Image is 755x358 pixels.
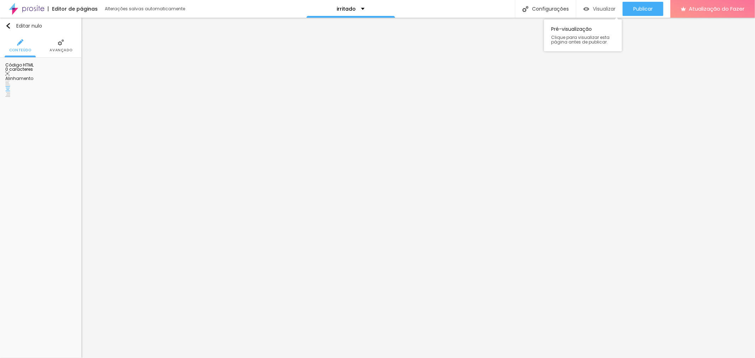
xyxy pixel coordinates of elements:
img: Ícone [5,71,10,76]
font: Pré-visualização [551,25,592,33]
img: Ícone [522,6,528,12]
button: Visualizar [576,2,623,16]
font: Clique para visualizar esta página antes de publicar. [551,34,610,45]
font: irritado [337,5,356,12]
img: paragraph-center-align.svg [5,86,10,91]
font: Editar nulo [16,22,42,29]
font: Avançado [50,47,72,53]
font: Conteúdo [9,47,32,53]
font: Publicar [633,5,653,12]
button: Publicar [623,2,663,16]
img: Ícone [17,39,23,46]
font: Visualizar [593,5,616,12]
font: Alterações salvas automaticamente [105,6,185,12]
font: Código HTML [5,62,34,68]
font: Editor de páginas [52,5,98,12]
img: Ícone [5,23,11,29]
img: paragraph-left-align.svg [5,81,10,86]
font: caracteres [9,66,33,72]
font: Configurações [532,5,569,12]
font: 0 [5,66,8,72]
iframe: Editor [81,18,755,358]
font: Alinhamento [5,75,33,81]
img: Ícone [58,39,64,46]
font: Atualização do Fazer [689,5,744,12]
img: paragraph-right-align.svg [5,92,10,97]
img: view-1.svg [583,6,589,12]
